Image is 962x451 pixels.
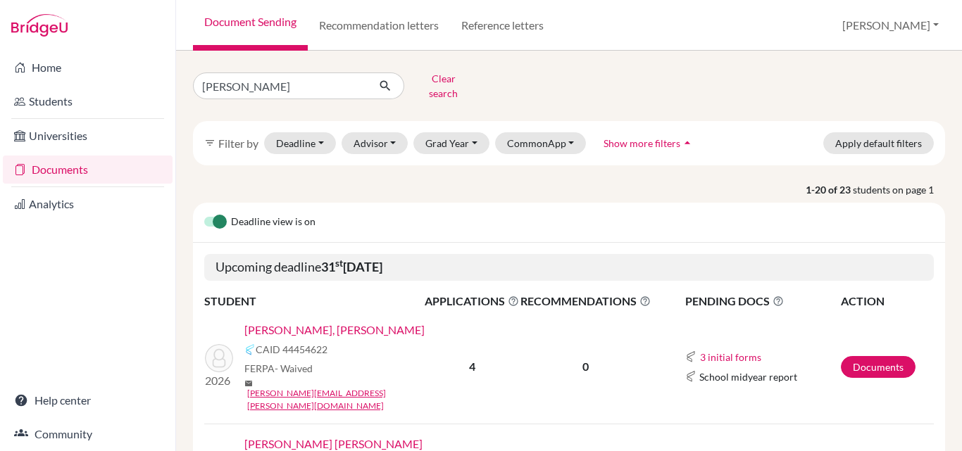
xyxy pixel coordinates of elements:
span: students on page 1 [853,182,945,197]
img: Bridge-U [11,14,68,37]
strong: 1-20 of 23 [806,182,853,197]
span: School midyear report [699,369,797,384]
p: 0 [520,358,651,375]
span: RECOMMENDATIONS [520,293,651,310]
input: Find student by name... [193,72,368,99]
a: Community [3,420,173,448]
a: [PERSON_NAME][EMAIL_ADDRESS][PERSON_NAME][DOMAIN_NAME] [247,387,434,412]
img: Common App logo [685,351,696,362]
p: 2026 [205,372,233,389]
button: CommonApp [495,132,587,154]
span: CAID 44454622 [256,342,327,357]
span: Show more filters [604,137,680,149]
button: Advisor [342,132,408,154]
span: PENDING DOCS [685,293,839,310]
sup: st [335,258,343,269]
span: Deadline view is on [231,214,316,231]
i: arrow_drop_up [680,136,694,150]
th: STUDENT [204,292,424,310]
span: Filter by [218,136,258,150]
span: APPLICATIONS [425,293,519,310]
a: Analytics [3,190,173,218]
img: Common App logo [685,371,696,382]
b: 4 [469,360,475,373]
button: Apply default filters [823,132,934,154]
a: Help center [3,386,173,414]
button: Show more filtersarrow_drop_up [592,132,706,154]
button: Grad Year [413,132,489,154]
a: Documents [3,155,173,184]
span: - Waived [275,362,313,374]
a: [PERSON_NAME], [PERSON_NAME] [244,322,425,338]
b: 31 [DATE] [321,259,382,274]
a: Students [3,87,173,115]
button: Deadline [264,132,336,154]
img: Common App logo [244,344,256,355]
a: Home [3,53,173,82]
a: Documents [841,356,916,378]
button: Clear search [404,68,482,104]
span: FERPA [244,361,313,376]
h5: Upcoming deadline [204,254,934,281]
span: mail [244,379,253,388]
th: ACTION [840,292,934,310]
i: filter_list [204,137,215,148]
a: Universities [3,122,173,150]
img: GARCES GONZALEZ, AGUSTIN [205,344,233,372]
button: 3 initial forms [699,349,762,365]
button: [PERSON_NAME] [836,12,945,39]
